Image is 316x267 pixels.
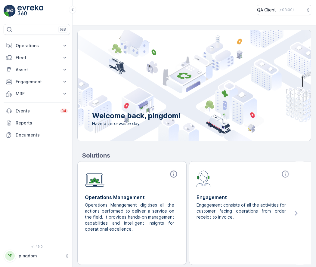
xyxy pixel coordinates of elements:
[4,5,16,17] img: logo
[4,117,70,129] a: Reports
[82,151,311,160] p: Solutions
[4,105,70,117] a: Events34
[278,8,294,12] p: ( +03:00 )
[16,55,58,61] p: Fleet
[16,67,58,73] p: Asset
[60,27,66,32] p: ⌘B
[16,43,58,49] p: Operations
[4,76,70,88] button: Engagement
[4,250,70,262] button: PPpingdom
[197,194,291,201] p: Engagement
[5,251,15,261] div: PP
[4,129,70,141] a: Documents
[16,120,68,126] p: Reports
[16,108,57,114] p: Events
[92,111,181,121] p: Welcome back, pingdom!
[17,5,43,17] img: logo_light-DOdMpM7g.png
[85,194,179,201] p: Operations Management
[257,5,311,15] button: QA Client(+03:00)
[16,79,58,85] p: Engagement
[16,132,68,138] p: Documents
[197,170,211,187] img: module-icon
[4,64,70,76] button: Asset
[51,30,311,141] img: city illustration
[257,7,276,13] p: QA Client
[16,91,58,97] p: MRF
[4,40,70,52] button: Operations
[92,121,181,127] span: Have a zero-waste day
[85,170,104,187] img: module-icon
[61,109,67,113] p: 34
[85,202,174,232] p: Operations Management digitises all the actions performed to deliver a service on the field. It p...
[4,52,70,64] button: Fleet
[19,253,62,259] p: pingdom
[4,245,70,248] span: v 1.49.0
[4,88,70,100] button: MRF
[197,202,286,220] p: Engagement consists of all the activities for customer facing operations from order receipt to in...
